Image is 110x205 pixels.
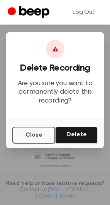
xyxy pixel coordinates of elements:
[12,127,55,144] button: Close
[65,3,102,21] a: Log Out
[46,40,64,58] div: ⚠
[55,127,98,144] button: Delete
[12,63,98,73] h3: Delete Recording
[12,79,98,106] p: Are you sure you want to permanently delete this recording?
[8,5,51,20] a: Beep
